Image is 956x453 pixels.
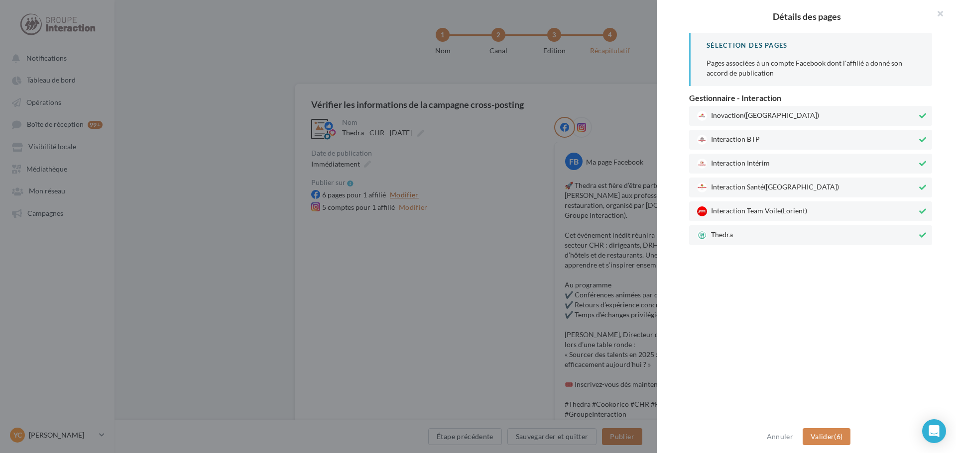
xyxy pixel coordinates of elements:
[803,428,851,445] button: Valider(6)
[781,206,807,214] span: (Lorient)
[673,12,940,21] p: Détails des pages
[697,111,917,121] span: Inovaction
[707,41,916,50] div: Sélection des pages
[697,230,917,240] span: Thedra
[697,206,917,216] span: Interaction Team Voile
[697,135,917,145] span: Interaction BTP
[922,419,946,443] div: Open Intercom Messenger
[744,110,819,119] span: ([GEOGRAPHIC_DATA])
[697,182,917,192] span: Interaction Santé
[811,432,834,441] span: Valider
[764,182,839,190] span: ([GEOGRAPHIC_DATA])
[697,159,917,169] span: Interaction Intérim
[689,94,932,102] p: Gestionnaire - Interaction
[707,58,916,78] p: Pages associées à un compte Facebook dont l'affilié a donné son accord de publication
[763,431,797,443] button: Annuler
